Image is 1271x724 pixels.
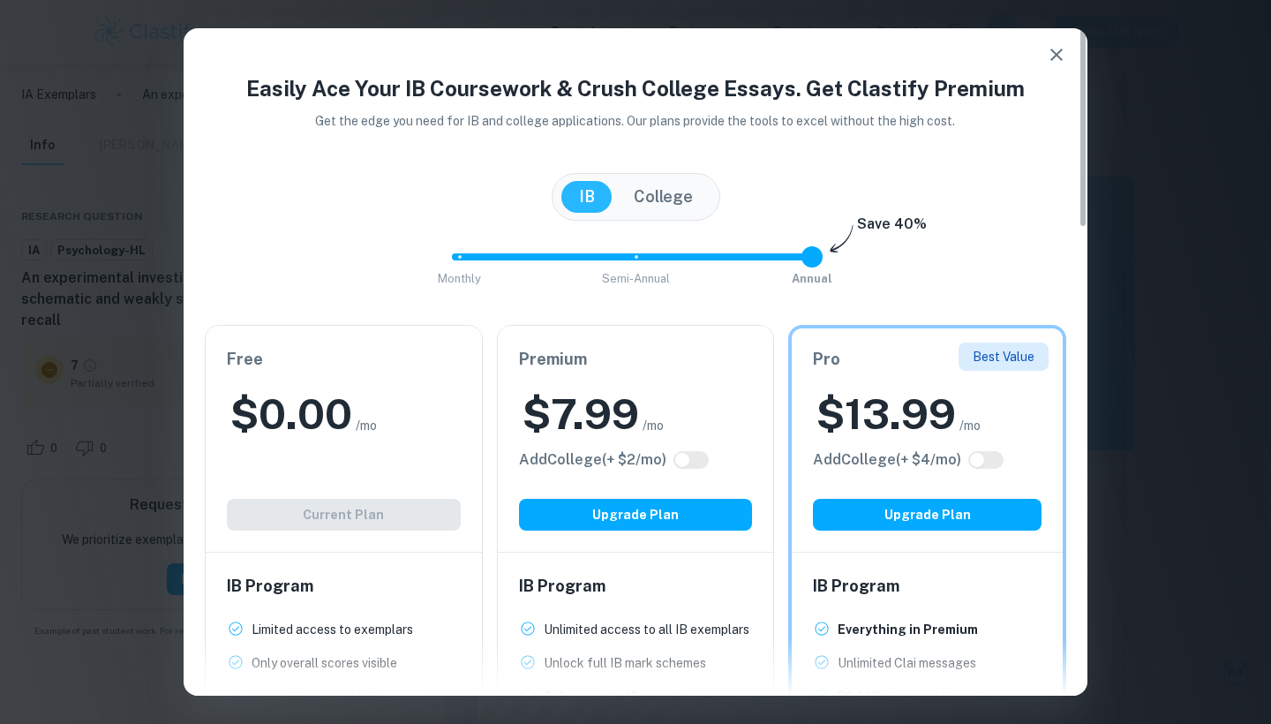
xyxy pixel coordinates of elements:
[561,181,613,213] button: IB
[519,499,753,531] button: Upgrade Plan
[227,347,461,372] h6: Free
[857,214,927,244] h6: Save 40%
[616,181,711,213] button: College
[792,272,832,285] span: Annual
[230,386,352,442] h2: $ 0.00
[519,347,753,372] h6: Premium
[813,449,961,471] h6: Click to see all the additional College features.
[356,416,377,435] span: /mo
[544,620,749,639] p: Unlimited access to all IB exemplars
[291,111,981,131] p: Get the edge you need for IB and college applications. Our plans provide the tools to excel witho...
[519,449,666,471] h6: Click to see all the additional College features.
[252,620,413,639] p: Limited access to exemplars
[438,272,481,285] span: Monthly
[959,416,981,435] span: /mo
[830,224,854,254] img: subscription-arrow.svg
[813,574,1042,599] h6: IB Program
[519,574,753,599] h6: IB Program
[643,416,664,435] span: /mo
[205,72,1066,104] h4: Easily Ace Your IB Coursework & Crush College Essays. Get Clastify Premium
[227,574,461,599] h6: IB Program
[838,620,978,639] p: Everything in Premium
[523,386,639,442] h2: $ 7.99
[816,386,956,442] h2: $ 13.99
[973,347,1034,366] p: Best Value
[602,272,670,285] span: Semi-Annual
[813,499,1042,531] button: Upgrade Plan
[813,347,1042,372] h6: Pro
